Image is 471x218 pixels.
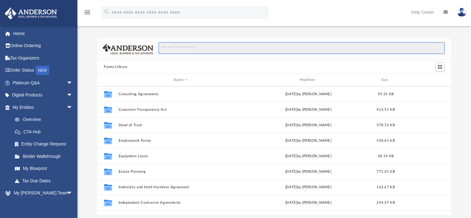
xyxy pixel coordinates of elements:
a: Platinum Q&Aarrow_drop_down [4,77,82,89]
span: 413.51 KB [377,108,395,111]
div: [DATE] by [PERSON_NAME] [246,200,371,206]
button: Indemnity and Hold Harmless Agreement [118,185,243,189]
button: Independent Contractor Agreements [118,201,243,205]
span: 162.67 KB [377,185,395,189]
div: id [401,77,444,83]
a: menu [84,12,91,16]
span: 370.76 KB [377,123,395,127]
a: My Entitiesarrow_drop_down [4,101,82,113]
img: Anderson Advisors Platinum Portal [3,7,59,20]
span: 254.37 KB [377,201,395,204]
div: [DATE] by [PERSON_NAME] [246,169,371,175]
div: [DATE] by [PERSON_NAME] [246,185,371,190]
div: NEW [36,66,49,75]
div: [DATE] by [PERSON_NAME] [246,138,371,144]
div: [DATE] by [PERSON_NAME] [246,107,371,113]
a: Tax Due Dates [9,175,82,187]
span: arrow_drop_down [67,101,79,114]
button: Switch to Grid View [435,63,445,71]
span: 534.61 KB [377,139,395,142]
button: Deed of Trust [118,123,243,127]
i: search [103,8,110,15]
div: [DATE] by [PERSON_NAME] [246,122,371,128]
div: Name [118,77,243,83]
div: Modified [246,77,370,83]
a: Tax Organizers [4,52,82,64]
button: Corporate Transparency Act [118,108,243,112]
span: arrow_drop_down [67,77,79,89]
button: Consulting Agreements [118,92,243,96]
a: Online Ordering [4,40,82,52]
div: grid [97,86,451,215]
a: CTA Hub [9,126,82,138]
i: menu [84,9,91,16]
span: arrow_drop_down [67,187,79,200]
a: Order StatusNEW [4,64,82,77]
div: Size [373,77,398,83]
span: 93.31 KB [377,92,393,96]
span: 60.19 KB [377,154,393,158]
a: My Blueprint [9,162,79,175]
a: Home [4,27,82,40]
div: [DATE] by [PERSON_NAME] [246,153,371,159]
div: id [100,77,115,83]
span: 771.31 KB [377,170,395,173]
button: Estate Planning [118,170,243,174]
span: arrow_drop_down [67,89,79,102]
img: User Pic [457,8,466,17]
a: My [PERSON_NAME] Teamarrow_drop_down [4,187,79,199]
input: Search files and folders [159,42,444,54]
a: Entity Change Request [9,138,82,150]
a: Overview [9,113,82,126]
button: Forms Library [104,64,127,70]
button: Equipment Lease [118,154,243,158]
div: [DATE] by [PERSON_NAME] [246,91,371,97]
button: Employment Forms [118,139,243,143]
a: Digital Productsarrow_drop_down [4,89,82,101]
a: Binder Walkthrough [9,150,82,162]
